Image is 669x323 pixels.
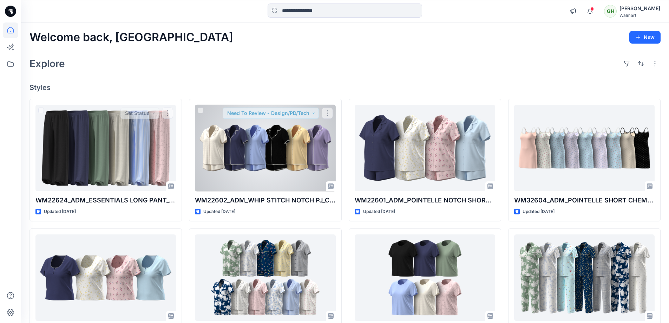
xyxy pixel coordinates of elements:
[355,105,495,192] a: WM22601_ADM_POINTELLE NOTCH SHORTIE_COLORWAY
[523,208,555,215] p: Updated [DATE]
[35,105,176,192] a: WM22624_ADM_ESSENTIALS LONG PANT_COLORWAY
[355,195,495,205] p: WM22601_ADM_POINTELLE NOTCH SHORTIE_COLORWAY
[514,105,655,192] a: WM32604_ADM_POINTELLE SHORT CHEMISE_COLORWAY
[195,105,335,192] a: WM22602_ADM_WHIP STITCH NOTCH PJ_COLORWAY
[629,31,661,44] button: New
[514,195,655,205] p: WM32604_ADM_POINTELLE SHORT CHEMISE_COLORWAY
[514,234,655,321] a: WM2081E_ADM_CROPPED NOTCH PJ SET w/ STRAIGHT HEM TOP_COLORWAY
[619,13,660,18] div: Walmart
[355,234,495,321] a: WM22623_ADM_ESSENTIALS TEE_COLORWAY
[44,208,76,215] p: Updated [DATE]
[619,4,660,13] div: [PERSON_NAME]
[363,208,395,215] p: Updated [DATE]
[604,5,617,18] div: GH
[195,195,335,205] p: WM22602_ADM_WHIP STITCH NOTCH PJ_COLORWAY
[203,208,235,215] p: Updated [DATE]
[29,83,661,92] h4: Styles
[35,234,176,321] a: WM22621A_ADM_POINTELLE HENLEY TEE_COLORWAY
[195,234,335,321] a: WM22219B_ADM_COLORWAY
[29,58,65,69] h2: Explore
[35,195,176,205] p: WM22624_ADM_ESSENTIALS LONG PANT_COLORWAY
[29,31,233,44] h2: Welcome back, [GEOGRAPHIC_DATA]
